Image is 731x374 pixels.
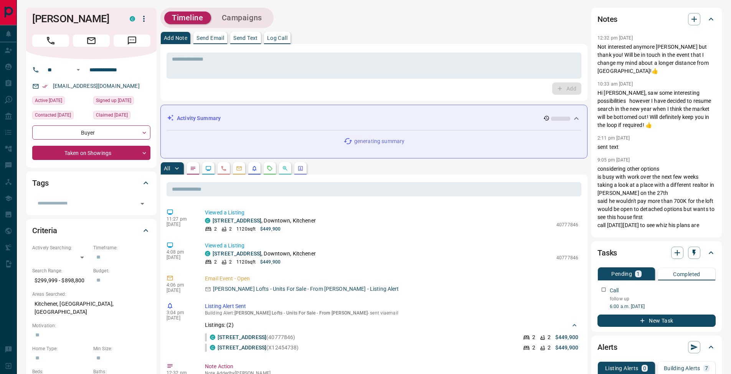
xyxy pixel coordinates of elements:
[354,137,404,145] p: generating summary
[214,12,270,24] button: Campaigns
[597,81,633,87] p: 10:33 am [DATE]
[214,226,217,232] p: 2
[556,254,578,261] p: 40777846
[73,35,110,47] span: Email
[32,274,89,287] p: $299,999 - $898,800
[32,291,150,298] p: Areas Searched:
[555,333,578,341] p: $449,900
[32,96,89,107] div: Thu Oct 09 2025
[297,165,304,171] svg: Agent Actions
[251,165,257,171] svg: Listing Alerts
[205,251,210,256] div: condos.ca
[610,303,716,310] p: 6:00 a.m. [DATE]
[93,345,150,352] p: Min Size:
[130,16,135,21] div: condos.ca
[114,35,150,47] span: Message
[32,244,89,251] p: Actively Searching:
[177,114,221,122] p: Activity Summary
[32,111,89,122] div: Thu Aug 21 2025
[532,344,535,352] p: 2
[167,282,193,288] p: 4:06 pm
[137,198,148,209] button: Open
[218,344,299,352] p: (X12454738)
[605,366,639,371] p: Listing Alerts
[53,83,140,89] a: [EMAIL_ADDRESS][DOMAIN_NAME]
[213,285,399,293] p: [PERSON_NAME] Lofts - Units For Sale - From [PERSON_NAME] - Listing Alert
[93,244,150,251] p: Timeframe:
[611,271,632,277] p: Pending
[167,111,581,125] div: Activity Summary
[96,111,128,119] span: Claimed [DATE]
[210,334,215,340] div: condos.ca
[205,242,578,250] p: Viewed a Listing
[260,259,281,265] p: $449,900
[205,362,578,371] p: Note Action
[167,216,193,222] p: 11:27 pm
[229,259,232,265] p: 2
[218,344,266,351] a: [STREET_ADDRESS]
[32,174,150,192] div: Tags
[32,35,69,47] span: Call
[597,10,716,28] div: Notes
[167,255,193,260] p: [DATE]
[32,298,150,318] p: Kitchener, [GEOGRAPHIC_DATA], [GEOGRAPHIC_DATA]
[229,226,232,232] p: 2
[597,338,716,356] div: Alerts
[213,217,316,225] p: , Downtown, Kitchener
[213,250,261,257] a: [STREET_ADDRESS]
[218,333,295,341] p: (40777846)
[610,295,716,302] p: follow up
[597,244,716,262] div: Tasks
[267,165,273,171] svg: Requests
[213,217,261,224] a: [STREET_ADDRESS]
[597,143,716,151] p: sent text
[260,226,281,232] p: $449,900
[35,111,71,119] span: Contacted [DATE]
[167,288,193,293] p: [DATE]
[556,221,578,228] p: 40777846
[555,344,578,352] p: $449,900
[164,12,211,24] button: Timeline
[164,35,187,41] p: Add Note
[32,13,118,25] h1: [PERSON_NAME]
[214,259,217,265] p: 2
[597,247,617,259] h2: Tasks
[673,272,700,277] p: Completed
[597,341,617,353] h2: Alerts
[234,310,368,316] span: [PERSON_NAME] Lofts - Units For Sale - From [PERSON_NAME]
[637,271,640,277] p: 1
[532,333,535,341] p: 2
[74,65,83,74] button: Open
[32,221,150,240] div: Criteria
[32,224,57,237] h2: Criteria
[205,165,211,171] svg: Lead Browsing Activity
[32,345,89,352] p: Home Type:
[205,302,578,310] p: Listing Alert Sent
[167,315,193,321] p: [DATE]
[236,259,256,265] p: 1120 sqft
[233,35,258,41] p: Send Text
[610,287,619,295] p: Call
[597,43,716,75] p: Not interested anymore [PERSON_NAME] but thank you! Will be in touch in the event that I change m...
[205,275,578,283] p: Email Event - Open
[597,135,630,141] p: 2:11 pm [DATE]
[210,345,215,350] div: condos.ca
[35,97,62,104] span: Active [DATE]
[597,315,716,327] button: New Task
[93,267,150,274] p: Budget:
[42,84,48,89] svg: Email Verified
[32,125,150,140] div: Buyer
[213,250,316,258] p: , Downtown, Kitchener
[96,97,131,104] span: Signed up [DATE]
[597,157,630,163] p: 9:05 pm [DATE]
[548,344,551,352] p: 2
[196,35,224,41] p: Send Email
[205,321,234,329] p: Listings: ( 2 )
[597,165,716,229] p: considering other options is busy with work over the next few weeks taking a look at a place with...
[93,111,150,122] div: Thu Aug 21 2025
[664,366,700,371] p: Building Alerts
[221,165,227,171] svg: Calls
[205,318,578,332] div: Listings: (2)
[164,166,170,171] p: All
[205,209,578,217] p: Viewed a Listing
